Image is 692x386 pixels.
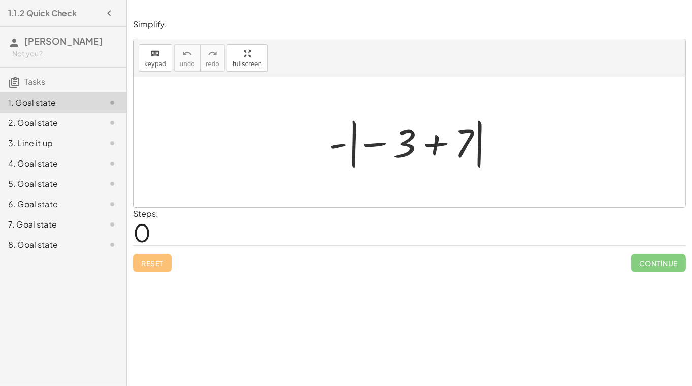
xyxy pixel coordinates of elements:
span: keypad [144,60,167,68]
i: keyboard [150,48,160,60]
h4: 1.1.2 Quick Check [8,7,77,19]
div: 3. Line it up [8,137,90,149]
div: 4. Goal state [8,157,90,170]
button: fullscreen [227,44,268,72]
i: Task not started. [106,137,118,149]
div: Not you? [12,49,118,59]
i: undo [182,48,192,60]
i: Task not started. [106,117,118,129]
span: fullscreen [233,60,262,68]
i: Task not started. [106,198,118,210]
span: 0 [133,217,151,248]
i: Task not started. [106,157,118,170]
span: undo [180,60,195,68]
button: undoundo [174,44,201,72]
div: 1. Goal state [8,96,90,109]
span: Tasks [24,76,45,87]
i: redo [208,48,217,60]
span: [PERSON_NAME] [24,35,103,47]
i: Task not started. [106,239,118,251]
span: redo [206,60,219,68]
div: 7. Goal state [8,218,90,231]
button: keyboardkeypad [139,44,172,72]
div: 8. Goal state [8,239,90,251]
i: Task not started. [106,178,118,190]
div: 5. Goal state [8,178,90,190]
i: Task not started. [106,218,118,231]
button: redoredo [200,44,225,72]
div: 2. Goal state [8,117,90,129]
div: 6. Goal state [8,198,90,210]
p: Simplify. [133,19,686,30]
i: Task not started. [106,96,118,109]
label: Steps: [133,208,158,219]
